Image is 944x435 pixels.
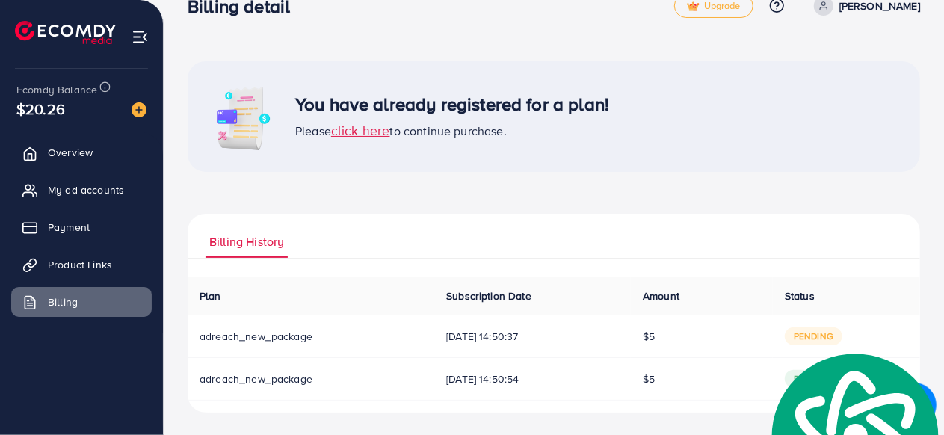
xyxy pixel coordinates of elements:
[446,329,619,344] span: [DATE] 14:50:37
[200,329,312,344] span: adreach_new_package
[11,212,152,242] a: Payment
[785,289,815,303] span: Status
[132,102,146,117] img: image
[446,371,619,386] span: [DATE] 14:50:54
[209,233,284,250] span: Billing History
[11,287,152,317] a: Billing
[331,121,390,140] span: click here
[15,21,116,44] img: logo
[11,250,152,280] a: Product Links
[11,138,152,167] a: Overview
[48,182,124,197] span: My ad accounts
[200,371,312,386] span: adreach_new_package
[200,289,221,303] span: Plan
[295,93,609,115] h3: You have already registered for a plan!
[643,329,655,344] span: $5
[785,327,842,345] span: pending
[132,28,149,46] img: menu
[48,145,93,160] span: Overview
[446,289,531,303] span: Subscription Date
[687,1,741,12] span: Upgrade
[643,289,679,303] span: Amount
[16,82,97,97] span: Ecomdy Balance
[206,79,280,154] img: image
[643,371,655,386] span: $5
[48,257,112,272] span: Product Links
[16,98,65,120] span: $20.26
[11,175,152,205] a: My ad accounts
[48,294,78,309] span: Billing
[295,121,609,141] div: Please to continue purchase.
[687,1,700,12] img: tick
[48,220,90,235] span: Payment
